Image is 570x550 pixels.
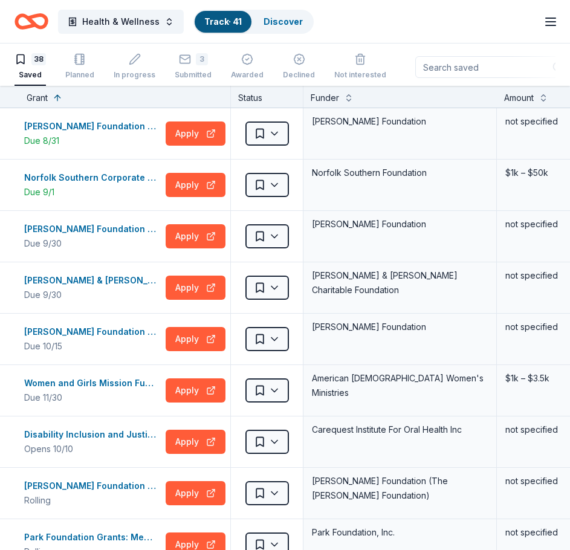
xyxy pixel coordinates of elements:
div: Awarded [231,70,264,80]
div: Not interested [334,70,386,80]
button: Apply [166,224,225,248]
button: Apply [166,430,225,454]
div: Declined [283,70,315,80]
div: Carequest Institute For Oral Health Inc [311,421,489,438]
div: [PERSON_NAME] Foundation (The [PERSON_NAME] Foundation) [311,473,489,504]
div: Due 9/30 [24,236,161,251]
div: 38 [31,53,46,65]
button: Apply [166,481,225,505]
button: Not interested [334,48,386,86]
button: Track· 41Discover [193,10,314,34]
button: Awarded [231,48,264,86]
button: Disability Inclusion and Justice in Oral HealthOpens 10/10 [24,427,161,456]
button: 3Submitted [175,48,212,86]
button: 38Saved [15,48,46,86]
div: Due 11/30 [24,390,161,405]
div: [PERSON_NAME] Foundation Grants [24,119,161,134]
div: Women and Girls Mission Fund Grant [24,376,161,390]
div: Due 9/1 [24,185,161,199]
button: In progress [114,48,155,86]
button: Planned [65,48,94,86]
div: Grant [27,91,48,105]
div: Due 10/15 [24,339,161,354]
div: Norfolk Southern Foundation [311,164,489,181]
div: American [DEMOGRAPHIC_DATA] Women's Ministries [311,370,489,401]
button: Health & Wellness [58,10,184,34]
div: [PERSON_NAME] Foundation Grant [24,479,161,493]
div: Norfolk Southern Corporate Giving: Thriving Communities Grant Program [24,170,161,185]
div: Due 9/30 [24,288,161,302]
div: Park Foundation Grants: Media, Environment, & Animal Welfare [24,530,161,545]
a: Track· 41 [204,16,242,27]
div: Opens 10/10 [24,442,161,456]
button: Women and Girls Mission Fund GrantDue 11/30 [24,376,161,405]
div: Status [231,86,303,108]
button: [PERSON_NAME] Foundation GrantsDue 8/31 [24,119,161,148]
a: Home [15,7,48,36]
div: Submitted [175,70,212,80]
button: [PERSON_NAME] Foundation GrantDue 10/15 [24,325,161,354]
button: Apply [166,121,225,146]
div: [PERSON_NAME] Foundation [311,319,489,335]
a: Discover [264,16,303,27]
div: Rolling [24,493,161,508]
button: [PERSON_NAME] Foundation GrantRolling [24,479,161,508]
div: Planned [65,70,94,80]
button: Apply [166,378,225,403]
div: [PERSON_NAME] Foundation Grant [24,325,161,339]
button: Norfolk Southern Corporate Giving: Thriving Communities Grant ProgramDue 9/1 [24,170,161,199]
input: Search saved [415,56,570,78]
button: [PERSON_NAME] & [PERSON_NAME] Charitable Foundation GrantDue 9/30 [24,273,161,302]
div: Saved [15,70,46,80]
button: Apply [166,173,225,197]
div: Park Foundation, Inc. [311,524,489,541]
div: [PERSON_NAME] Foundation [311,113,489,130]
button: [PERSON_NAME] Foundation GrantDue 9/30 [24,222,161,251]
div: Disability Inclusion and Justice in Oral Health [24,427,161,442]
div: Due 8/31 [24,134,161,148]
div: Funder [311,91,339,105]
div: Amount [504,91,534,105]
div: [PERSON_NAME] & [PERSON_NAME] Charitable Foundation [311,267,489,299]
div: [PERSON_NAME] Foundation Grant [24,222,161,236]
div: 3 [196,53,208,65]
button: Apply [166,327,225,351]
span: Health & Wellness [82,15,160,29]
div: In progress [114,70,155,80]
div: [PERSON_NAME] Foundation [311,216,489,233]
button: Declined [283,48,315,86]
div: [PERSON_NAME] & [PERSON_NAME] Charitable Foundation Grant [24,273,161,288]
button: Apply [166,276,225,300]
